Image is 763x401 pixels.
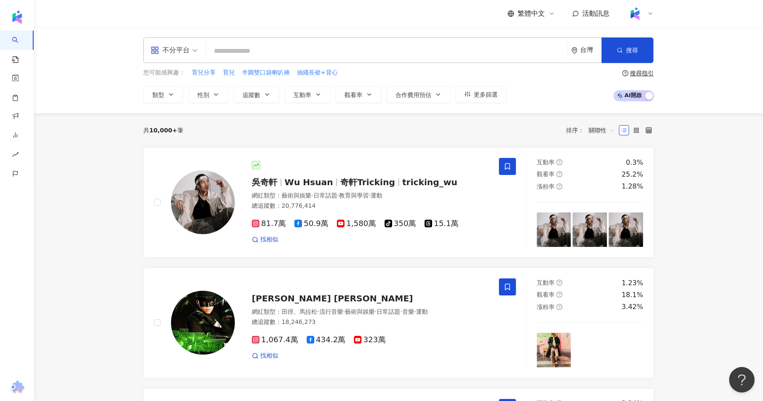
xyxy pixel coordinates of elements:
[537,171,555,178] span: 觀看率
[344,92,362,98] span: 觀看率
[336,86,381,103] button: 觀看率
[252,202,489,210] div: 總追蹤數 ： 20,776,414
[252,308,489,316] div: 網紅類型 ：
[556,292,562,298] span: question-circle
[556,304,562,310] span: question-circle
[307,335,346,344] span: 434.2萬
[337,219,376,228] span: 1,580萬
[627,6,643,22] img: Kolr%20app%20icon%20%281%29.png
[252,192,489,200] div: 網紅類型 ：
[474,91,498,98] span: 更多篩選
[339,192,369,199] span: 教育與學習
[376,308,400,315] span: 日常話題
[260,235,278,244] span: 找相似
[223,69,235,77] span: 育兒
[387,86,450,103] button: 合作費用預估
[582,9,609,17] span: 活動訊息
[609,333,643,367] img: post-image
[143,69,185,77] span: 您可能感興趣：
[233,86,279,103] button: 追蹤數
[252,335,298,344] span: 1,067.4萬
[345,308,375,315] span: 藝術與娛樂
[151,46,159,54] span: appstore
[285,177,333,187] span: Wu Hsuan
[191,68,216,77] button: 育兒分享
[151,43,190,57] div: 不分平台
[285,86,330,103] button: 互動率
[609,212,643,247] img: post-image
[260,352,278,360] span: 找相似
[396,92,431,98] span: 合作費用預估
[143,147,654,258] a: KOL Avatar吳奇軒Wu Hsuan奇軒Trickingtricking_wu網紅類型：藝術與娛樂·日常話題·教育與學習·運動總追蹤數：20,776,41481.7萬50.9萬1,580萬...
[601,37,653,63] button: 搜尋
[319,308,343,315] span: 流行音樂
[537,159,555,166] span: 互動率
[537,279,555,286] span: 互動率
[192,69,216,77] span: 育兒分享
[630,70,654,77] div: 搜尋指引
[580,46,601,54] div: 台灣
[12,146,19,165] span: rise
[537,291,555,298] span: 觀看率
[171,170,235,234] img: KOL Avatar
[572,212,607,247] img: post-image
[337,192,339,199] span: ·
[414,308,416,315] span: ·
[537,333,571,367] img: post-image
[294,219,328,228] span: 50.9萬
[556,183,562,189] span: question-circle
[456,86,507,103] button: 更多篩選
[621,290,643,300] div: 18.1%
[622,70,628,76] span: question-circle
[621,278,643,288] div: 1.23%
[537,212,571,247] img: post-image
[252,352,278,360] a: 找相似
[354,335,385,344] span: 323萬
[143,127,183,134] div: 共 筆
[626,158,643,167] div: 0.3%
[537,183,555,190] span: 漲粉率
[242,68,290,77] button: 半圓雙口袋喇叭褲
[252,219,286,228] span: 81.7萬
[197,92,209,98] span: 性別
[222,68,235,77] button: 育兒
[621,182,643,191] div: 1.28%
[152,92,164,98] span: 類型
[621,302,643,312] div: 3.42%
[384,219,416,228] span: 350萬
[313,192,337,199] span: 日常話題
[296,68,338,77] button: 抽繩長裙+背心
[556,280,562,286] span: question-circle
[242,92,260,98] span: 追蹤數
[621,170,643,179] div: 25.2%
[571,47,578,54] span: environment
[424,219,458,228] span: 15.1萬
[537,304,555,310] span: 漲粉率
[402,177,458,187] span: tricking_wu
[556,171,562,177] span: question-circle
[12,31,29,64] a: search
[589,123,614,137] span: 關聯性
[297,69,338,77] span: 抽繩長裙+背心
[252,318,489,327] div: 總追蹤數 ： 18,246,273
[143,86,183,103] button: 類型
[10,10,24,24] img: logo icon
[566,123,619,137] div: 排序：
[729,367,754,392] iframe: Help Scout Beacon - Open
[343,308,344,315] span: ·
[370,192,382,199] span: 運動
[188,86,228,103] button: 性別
[282,308,317,315] span: 田徑、馬拉松
[171,291,235,355] img: KOL Avatar
[143,268,654,378] a: KOL Avatar[PERSON_NAME] [PERSON_NAME]網紅類型：田徑、馬拉松·流行音樂·藝術與娛樂·日常話題·音樂·運動總追蹤數：18,246,2731,067.4萬434....
[311,192,313,199] span: ·
[9,381,26,394] img: chrome extension
[402,308,414,315] span: 音樂
[252,293,413,304] span: [PERSON_NAME] [PERSON_NAME]
[282,192,311,199] span: 藝術與娛樂
[252,235,278,244] a: 找相似
[400,308,402,315] span: ·
[626,47,638,54] span: 搜尋
[556,159,562,165] span: question-circle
